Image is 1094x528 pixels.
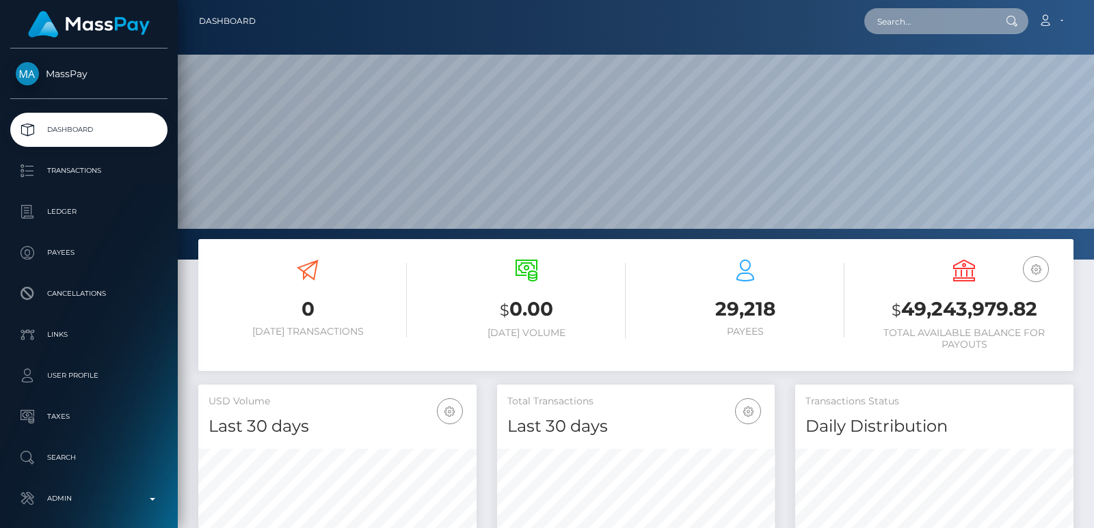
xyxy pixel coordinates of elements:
p: Links [16,324,162,345]
h3: 29,218 [646,296,844,322]
p: Taxes [16,406,162,427]
h6: [DATE] Volume [427,327,626,339]
p: User Profile [16,365,162,386]
a: Search [10,441,168,475]
p: Transactions [16,161,162,181]
small: $ [500,301,509,320]
h5: Transactions Status [805,395,1063,408]
a: Taxes [10,400,168,434]
h3: 0.00 [427,296,626,324]
a: Dashboard [10,113,168,147]
a: Transactions [10,154,168,188]
h5: Total Transactions [507,395,765,408]
a: Dashboard [199,7,256,36]
a: Payees [10,236,168,270]
h5: USD Volume [209,395,466,408]
h4: Last 30 days [507,415,765,439]
h3: 49,243,979.82 [865,296,1063,324]
img: MassPay [16,62,39,85]
p: Dashboard [16,120,162,140]
h4: Daily Distribution [805,415,1063,439]
p: Payees [16,242,162,263]
p: Cancellations [16,283,162,304]
a: User Profile [10,359,168,393]
input: Search... [864,8,993,34]
img: MassPay Logo [28,11,150,38]
h6: [DATE] Transactions [209,326,407,337]
small: $ [892,301,901,320]
h4: Last 30 days [209,415,466,439]
p: Admin [16,488,162,509]
p: Ledger [16,202,162,222]
a: Links [10,318,168,352]
a: Admin [10,482,168,516]
a: Ledger [10,195,168,229]
h3: 0 [209,296,407,322]
span: MassPay [10,68,168,80]
h6: Payees [646,326,844,337]
a: Cancellations [10,277,168,311]
h6: Total Available Balance for Payouts [865,327,1063,350]
p: Search [16,447,162,468]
